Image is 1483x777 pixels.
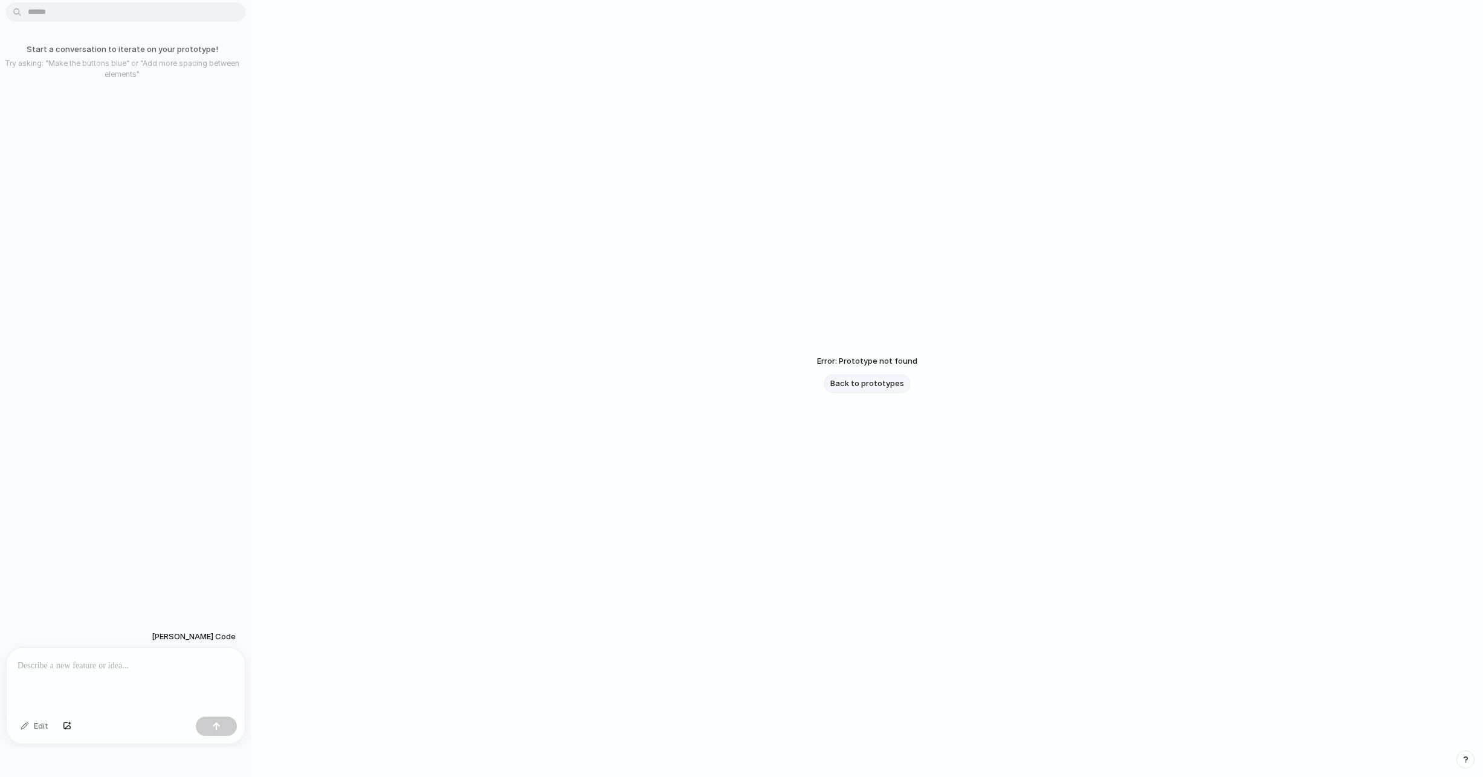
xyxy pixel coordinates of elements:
span: Error: Prototype not found [817,355,917,367]
p: Try asking: "Make the buttons blue" or "Add more spacing between elements" [5,58,239,80]
span: Back to prototypes [830,378,904,390]
p: Start a conversation to iterate on your prototype! [5,44,239,56]
a: Back to prototypes [824,375,910,393]
span: [PERSON_NAME] Code [152,631,236,643]
button: [PERSON_NAME] Code [148,626,239,648]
